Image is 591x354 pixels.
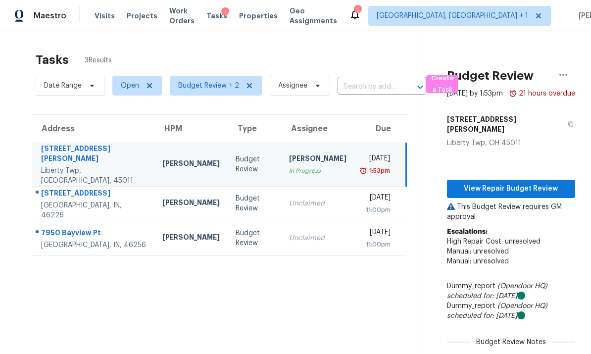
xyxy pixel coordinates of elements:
[239,11,278,21] span: Properties
[236,194,273,213] div: Budget Review
[221,7,229,17] div: 1
[289,233,346,243] div: Unclaimed
[41,201,147,220] div: [GEOGRAPHIC_DATA], IN, 46226
[509,89,517,99] img: Overdue Alarm Icon
[497,283,547,290] i: (Opendoor HQ)
[162,158,220,171] div: [PERSON_NAME]
[95,11,115,21] span: Visits
[338,79,398,95] input: Search by address
[562,110,575,138] button: Copy Address
[517,89,575,99] div: 21 hours overdue
[162,232,220,245] div: [PERSON_NAME]
[362,205,391,215] div: 11:00pm
[362,227,391,240] div: [DATE]
[162,198,220,210] div: [PERSON_NAME]
[470,337,552,347] span: Budget Review Notes
[447,281,575,301] div: Dummy_report
[447,202,575,222] p: This Budget Review requires GM approval
[41,188,147,201] div: [STREET_ADDRESS]
[447,258,509,265] span: Manual: unresolved
[354,6,361,16] div: 1
[497,303,547,309] i: (Opendoor HQ)
[236,228,273,248] div: Budget Review
[362,153,390,166] div: [DATE]
[447,301,575,321] div: Dummy_report
[236,154,273,174] div: Budget Review
[354,115,406,143] th: Due
[289,199,346,208] div: Unclaimed
[169,6,195,26] span: Work Orders
[289,166,346,176] div: In Progress
[41,240,147,250] div: [GEOGRAPHIC_DATA], IN, 46256
[206,12,227,19] span: Tasks
[290,6,337,26] span: Geo Assignments
[455,183,567,195] span: View Repair Budget Review
[178,81,239,91] span: Budget Review + 2
[447,180,575,198] button: View Repair Budget Review
[121,81,139,91] span: Open
[447,312,517,319] i: scheduled for: [DATE]
[41,228,147,240] div: 7950 Bayview Pt
[85,55,112,65] span: 3 Results
[447,89,503,99] div: [DATE] by 1:53pm
[36,55,69,65] h2: Tasks
[447,114,562,134] h5: [STREET_ADDRESS][PERSON_NAME]
[34,11,66,21] span: Maestro
[447,238,541,245] span: High Repair Cost: unresolved
[362,193,391,205] div: [DATE]
[447,293,517,300] i: scheduled for: [DATE]
[41,144,147,166] div: [STREET_ADDRESS][PERSON_NAME]
[289,153,346,166] div: [PERSON_NAME]
[228,115,281,143] th: Type
[359,166,367,176] img: Overdue Alarm Icon
[377,11,528,21] span: [GEOGRAPHIC_DATA], [GEOGRAPHIC_DATA] + 1
[281,115,354,143] th: Assignee
[44,81,82,91] span: Date Range
[447,228,488,235] b: Escalations:
[413,80,427,94] button: Open
[154,115,228,143] th: HPM
[447,71,534,81] h2: Budget Review
[362,240,391,250] div: 11:00pm
[41,166,147,186] div: Liberty Twp, [GEOGRAPHIC_DATA], 45011
[447,138,575,148] div: Liberty Twp, OH 45011
[431,73,453,96] span: Create a Task
[278,81,307,91] span: Assignee
[367,166,390,176] div: 1:53pm
[447,248,509,255] span: Manual: unresolved
[32,115,154,143] th: Address
[127,11,157,21] span: Projects
[426,75,458,93] button: Create a Task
